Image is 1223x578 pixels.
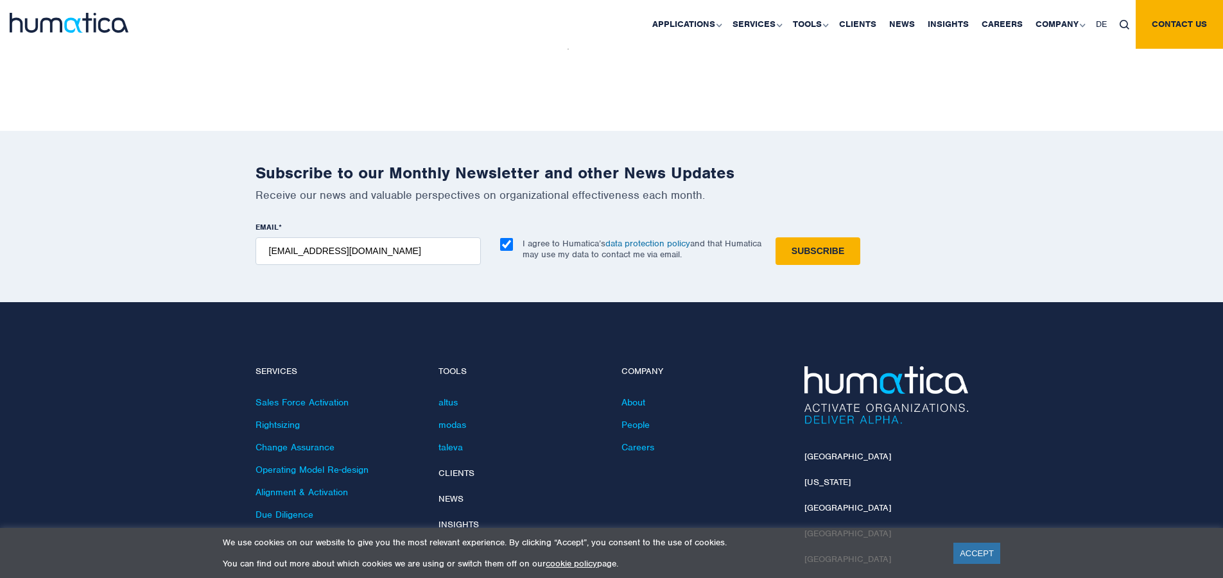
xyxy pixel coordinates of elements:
[804,477,851,488] a: [US_STATE]
[256,441,334,453] a: Change Assurance
[438,468,474,479] a: Clients
[546,558,597,569] a: cookie policy
[256,163,968,183] h2: Subscribe to our Monthly Newsletter and other News Updates
[438,419,466,430] a: modas
[223,558,937,569] p: You can find out more about which cookies we are using or switch them off on our page.
[438,396,458,408] a: altus
[256,396,349,408] a: Sales Force Activation
[1096,19,1107,30] span: DE
[804,366,968,424] img: Humatica
[256,222,279,232] span: EMAIL
[438,441,463,453] a: taleva
[256,464,369,475] a: Operating Model Re-design
[621,396,645,408] a: About
[256,237,481,265] input: name@company.com
[438,366,602,377] h4: Tools
[523,238,761,260] p: I agree to Humatica’s and that Humatica may use my data to contact me via email.
[1120,20,1129,30] img: search_icon
[776,237,860,265] input: Subscribe
[621,366,785,377] h4: Company
[500,238,513,251] input: I agree to Humatica’sdata protection policyand that Humatica may use my data to contact me via em...
[256,188,968,202] p: Receive our news and valuable perspectives on organizational effectiveness each month.
[621,441,654,453] a: Careers
[223,537,937,548] p: We use cookies on our website to give you the most relevant experience. By clicking “Accept”, you...
[256,509,313,520] a: Due Diligence
[256,419,300,430] a: Rightsizing
[10,13,128,33] img: logo
[605,238,690,249] a: data protection policy
[621,419,650,430] a: People
[256,486,348,498] a: Alignment & Activation
[953,543,1000,564] a: ACCEPT
[256,366,419,377] h4: Services
[438,493,464,504] a: News
[438,519,479,530] a: Insights
[804,451,891,462] a: [GEOGRAPHIC_DATA]
[804,502,891,513] a: [GEOGRAPHIC_DATA]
